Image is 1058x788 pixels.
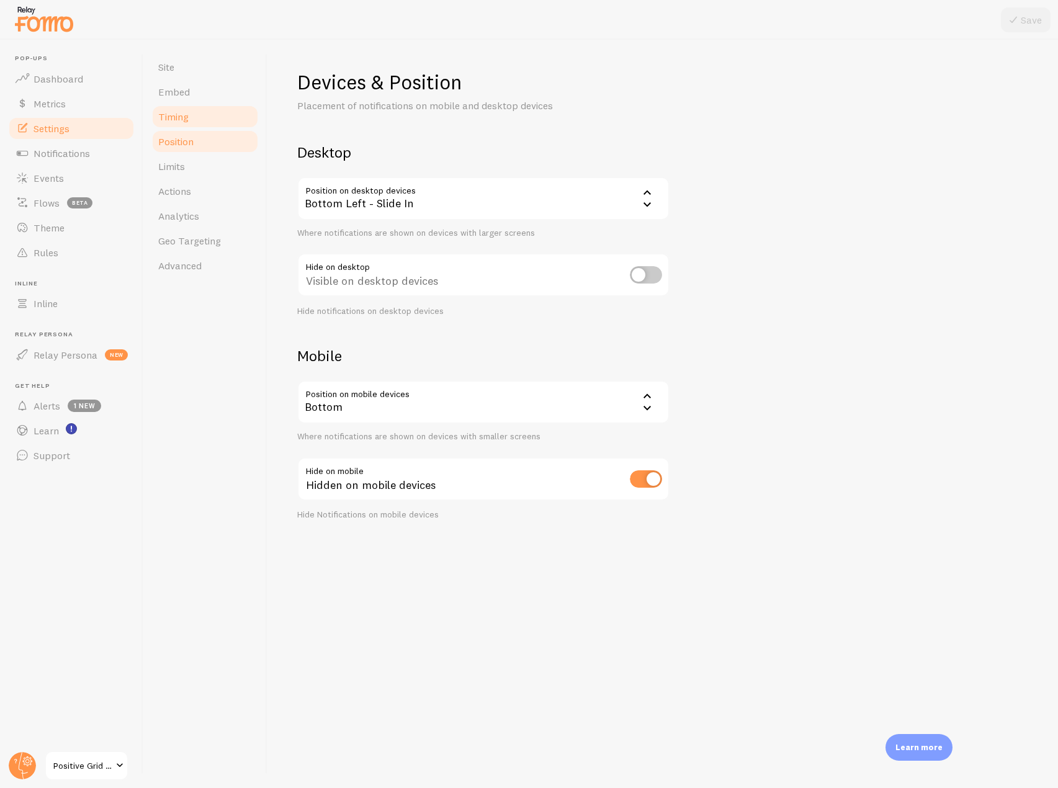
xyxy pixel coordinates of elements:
span: 1 new [68,400,101,412]
a: Site [151,55,259,79]
div: Where notifications are shown on devices with larger screens [297,228,670,239]
div: Hide notifications on desktop devices [297,306,670,317]
div: Visible on desktop devices [297,253,670,298]
span: new [105,349,128,360]
a: Inline [7,291,135,316]
span: Limits [158,160,185,172]
span: Actions [158,185,191,197]
div: Where notifications are shown on devices with smaller screens [297,431,670,442]
span: Relay Persona [15,331,135,339]
a: Dashboard [7,66,135,91]
span: Relay Persona [34,349,97,361]
span: Learn [34,424,59,437]
h2: Mobile [297,346,670,365]
a: Flows beta [7,190,135,215]
span: Advanced [158,259,202,272]
a: Positive Grid CA Shopify [45,751,128,781]
span: Support [34,449,70,462]
span: beta [67,197,92,208]
span: Position [158,135,194,148]
a: Learn [7,418,135,443]
h1: Devices & Position [297,69,670,95]
span: Timing [158,110,189,123]
a: Relay Persona new [7,343,135,367]
span: Inline [34,297,58,310]
span: Notifications [34,147,90,159]
h2: Desktop [297,143,670,162]
span: Metrics [34,97,66,110]
a: Support [7,443,135,468]
span: Dashboard [34,73,83,85]
a: Advanced [151,253,259,278]
div: Learn more [885,734,953,761]
a: Timing [151,104,259,129]
a: Limits [151,154,259,179]
span: Site [158,61,174,73]
a: Alerts 1 new [7,393,135,418]
div: Hide Notifications on mobile devices [297,509,670,521]
img: fomo-relay-logo-orange.svg [13,3,75,35]
span: Inline [15,280,135,288]
span: Pop-ups [15,55,135,63]
span: Get Help [15,382,135,390]
p: Placement of notifications on mobile and desktop devices [297,99,595,113]
span: Alerts [34,400,60,412]
svg: <p>Watch New Feature Tutorials!</p> [66,423,77,434]
a: Geo Targeting [151,228,259,253]
a: Rules [7,240,135,265]
a: Events [7,166,135,190]
span: Analytics [158,210,199,222]
span: Flows [34,197,60,209]
div: Bottom [297,380,670,424]
a: Settings [7,116,135,141]
span: Embed [158,86,190,98]
span: Events [34,172,64,184]
a: Analytics [151,204,259,228]
a: Notifications [7,141,135,166]
span: Rules [34,246,58,259]
a: Embed [151,79,259,104]
div: Hidden on mobile devices [297,457,670,503]
div: Bottom Left - Slide In [297,177,670,220]
a: Position [151,129,259,154]
p: Learn more [895,741,943,753]
a: Actions [151,179,259,204]
a: Metrics [7,91,135,116]
span: Positive Grid CA Shopify [53,758,112,773]
span: Settings [34,122,69,135]
a: Theme [7,215,135,240]
span: Theme [34,222,65,234]
span: Geo Targeting [158,235,221,247]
